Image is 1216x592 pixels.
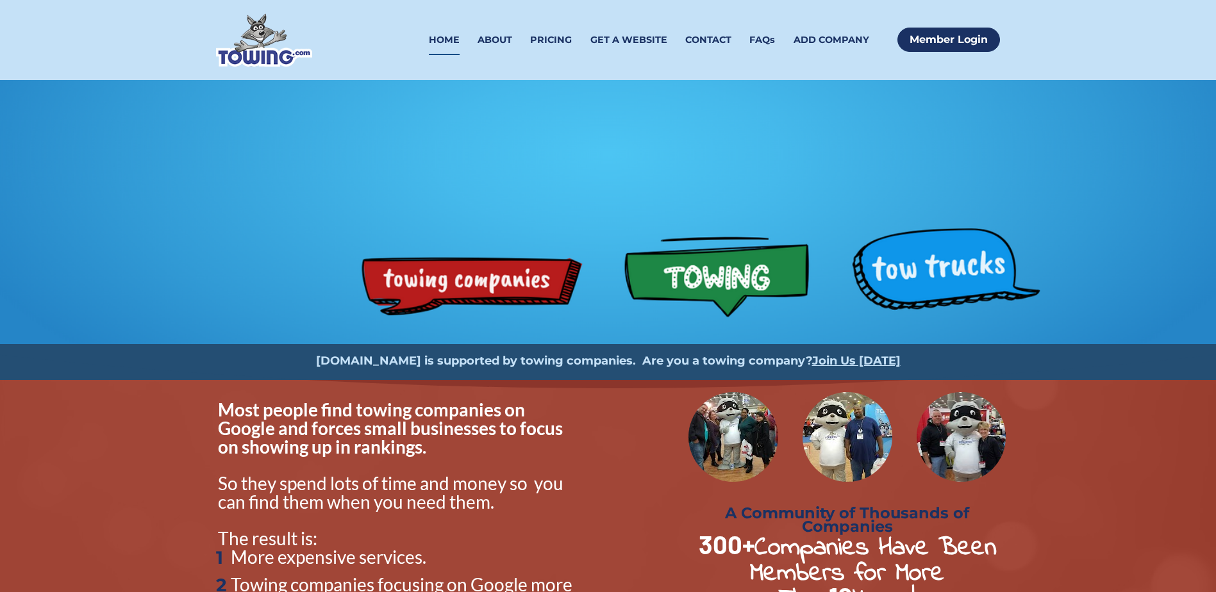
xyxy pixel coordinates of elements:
[590,25,667,55] a: GET A WEBSITE
[216,13,312,67] img: Towing.com Logo
[316,354,812,368] strong: [DOMAIN_NAME] is supported by towing companies. Are you a towing company?
[725,504,974,536] strong: A Community of Thousands of Companies
[812,354,901,368] a: Join Us [DATE]
[754,529,996,567] strong: Companies Have Been
[218,527,317,549] span: The result is:
[685,25,731,55] a: CONTACT
[699,529,754,559] strong: 300+
[218,472,567,513] span: So they spend lots of time and money so you can find them when you need them.
[530,25,572,55] a: PRICING
[794,25,869,55] a: ADD COMPANY
[429,25,460,55] a: HOME
[218,399,566,457] span: Most people find towing companies on Google and forces small businesses to focus on showing up in...
[231,546,426,568] span: More expensive services.
[478,25,512,55] a: ABOUT
[897,28,1000,52] a: Member Login
[749,25,775,55] a: FAQs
